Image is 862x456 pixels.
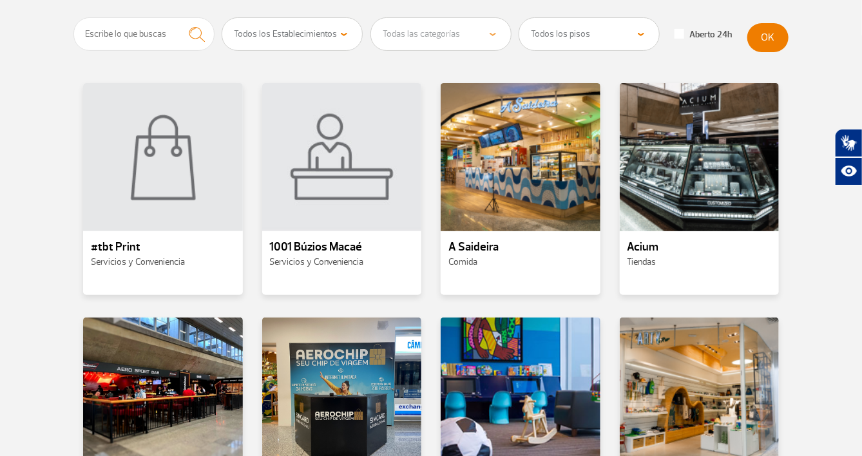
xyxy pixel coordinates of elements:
[675,29,732,41] label: Aberto 24h
[627,241,772,254] p: Acium
[835,129,862,157] button: Abrir tradutor de língua de sinais.
[835,157,862,185] button: Abrir recursos assistivos.
[448,241,593,254] p: A Saideira
[270,256,364,267] span: Servicios y Conveniencia
[448,256,477,267] span: Comida
[91,241,235,254] p: #tbt Print
[747,23,789,52] button: OK
[627,256,656,267] span: Tiendas
[91,256,185,267] span: Servicios y Conveniencia
[73,17,215,51] input: Escribe lo que buscas
[270,241,414,254] p: 1001 Búzios Macaé
[835,129,862,185] div: Plugin de acessibilidade da Hand Talk.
